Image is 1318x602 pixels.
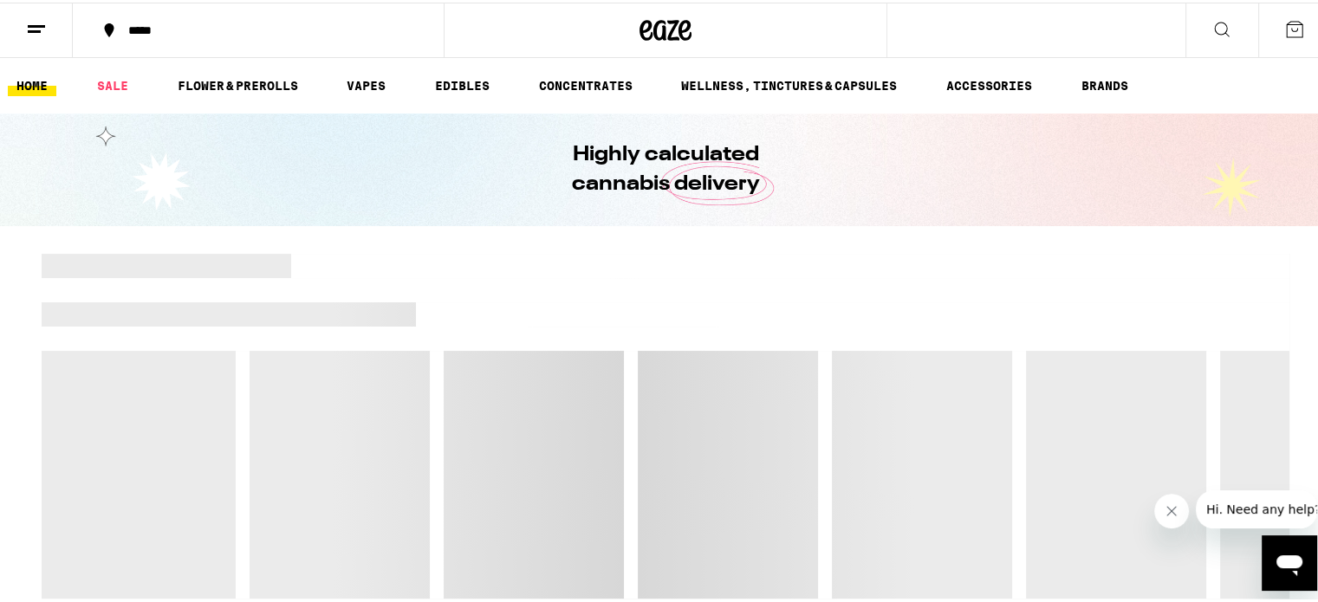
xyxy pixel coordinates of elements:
a: ACCESSORIES [938,73,1041,94]
a: SALE [88,73,137,94]
h1: Highly calculated cannabis delivery [523,138,808,197]
a: HOME [8,73,56,94]
a: FLOWER & PREROLLS [169,73,307,94]
a: CONCENTRATES [530,73,641,94]
iframe: Close message [1154,491,1189,526]
a: BRANDS [1073,73,1137,94]
iframe: Button to launch messaging window [1262,533,1317,588]
iframe: Message from company [1196,488,1317,526]
span: Hi. Need any help? [10,12,125,26]
a: VAPES [338,73,394,94]
a: EDIBLES [426,73,498,94]
a: WELLNESS, TINCTURES & CAPSULES [672,73,906,94]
